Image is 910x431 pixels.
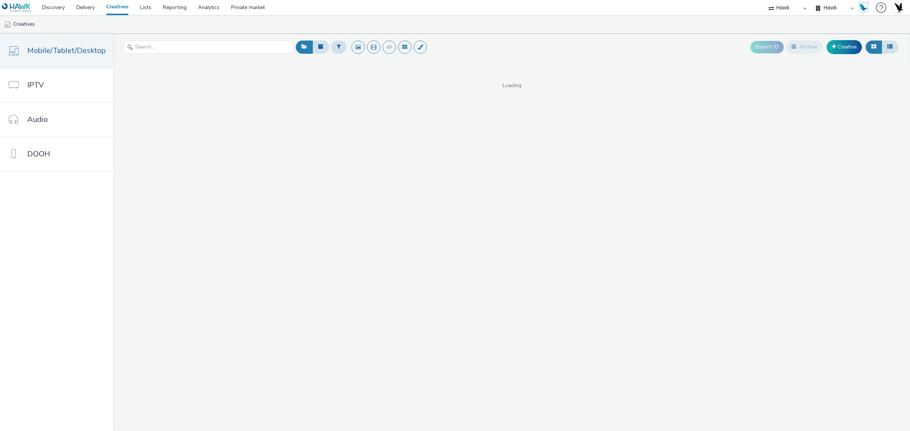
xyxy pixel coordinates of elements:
img: mobile [4,21,11,28]
input: Search... [123,41,294,54]
button: Archive [786,41,823,53]
button: Export ID [750,41,784,53]
a: Hawk Academy [858,2,872,14]
button: Table [882,41,898,53]
img: Account UK [893,2,904,13]
span: Loading [113,82,910,89]
button: Grid [866,41,882,53]
img: undefined Logo [2,3,31,12]
span: Audio [27,114,48,125]
span: Mobile/Tablet/Desktop [27,45,106,56]
img: Hawk Academy [858,2,869,14]
span: IPTV [27,80,44,91]
a: Creative [827,40,862,54]
span: DOOH [27,148,50,159]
